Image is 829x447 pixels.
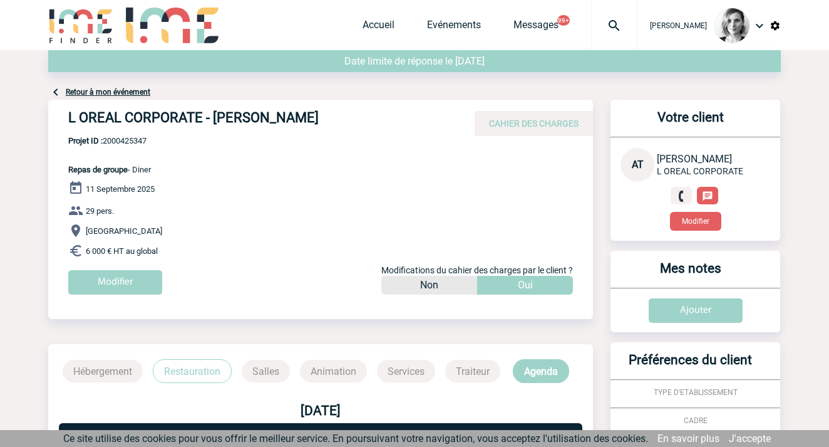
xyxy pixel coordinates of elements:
[557,15,570,26] button: 99+
[344,55,485,67] span: Date limite de réponse le [DATE]
[420,276,438,295] p: Non
[153,359,232,383] p: Restauration
[632,159,644,171] span: AT
[657,166,743,176] span: L OREAL CORPORATE
[63,360,143,382] p: Hébergement
[676,191,687,202] img: fixe.png
[714,8,749,43] img: 103019-1.png
[59,423,582,446] p: Dîner
[86,184,155,194] span: 11 Septembre 2025
[445,360,500,382] p: Traiteur
[657,153,732,165] span: [PERSON_NAME]
[381,265,573,275] span: Modifications du cahier des charges par le client ?
[68,270,162,295] input: Modifier
[242,360,290,382] p: Salles
[68,136,103,145] b: Projet ID :
[68,165,151,174] span: - Diner
[377,360,435,382] p: Services
[670,212,721,231] button: Modifier
[650,21,707,30] span: [PERSON_NAME]
[48,8,113,43] img: IME-Finder
[513,359,569,383] p: Agenda
[657,433,719,444] a: En savoir plus
[729,433,771,444] a: J'accepte
[649,298,743,323] input: Ajouter
[615,352,765,379] h3: Préférences du client
[66,88,150,97] a: Retour à mon événement
[489,118,579,129] span: CAHIER DES CHARGES
[427,19,481,36] a: Evénements
[684,416,708,425] span: CADRE
[86,206,114,216] span: 29 pers.
[68,110,444,131] h4: L OREAL CORPORATE - [PERSON_NAME]
[301,403,341,418] b: [DATE]
[654,388,738,397] span: TYPE D'ETABLISSEMENT
[68,136,151,145] span: 2000425347
[702,191,713,202] img: chat-24-px-w.png
[615,110,765,137] h3: Votre client
[518,276,533,295] p: Oui
[300,360,367,382] p: Animation
[363,19,394,36] a: Accueil
[86,226,162,236] span: [GEOGRAPHIC_DATA]
[513,19,559,36] a: Messages
[86,246,158,256] span: 6 000 € HT au global
[63,433,648,444] span: Ce site utilise des cookies pour vous offrir le meilleur service. En poursuivant votre navigation...
[615,261,765,288] h3: Mes notes
[68,165,128,174] span: Repas de groupe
